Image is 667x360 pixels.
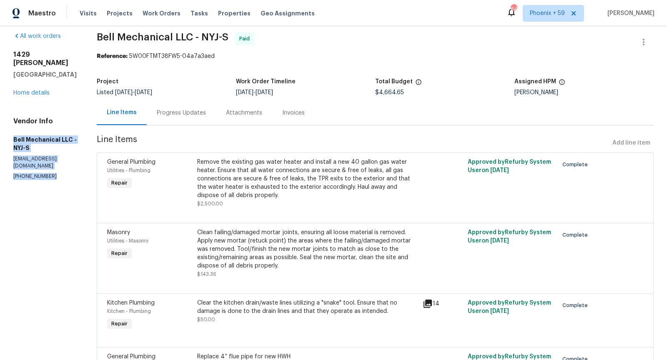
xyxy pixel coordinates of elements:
span: Utilities - Plumbing [107,168,150,173]
span: Repair [108,179,131,187]
span: Listed [97,90,152,95]
div: Invoices [282,109,305,117]
div: Progress Updates [157,109,206,117]
span: Kitchen - Plumbing [107,309,151,314]
span: The hpm assigned to this work order. [559,79,565,90]
span: Maestro [28,9,56,17]
div: 5W00FTMT38FW5-04a7a3aed [97,52,654,60]
span: [DATE] [236,90,253,95]
span: Kitchen Plumbing [107,300,155,306]
span: General Plumbing [107,354,155,360]
span: $143.36 [197,272,216,277]
a: All work orders [13,33,61,39]
span: Complete [562,301,591,310]
span: [DATE] [490,308,509,314]
h5: Total Budget [375,79,413,85]
h5: Project [97,79,118,85]
div: Clean failing/damaged mortar joints, ensuring all loose material is removed. Apply new mortar (re... [197,228,418,270]
span: $2,500.00 [197,201,223,206]
span: Approved by Refurby System User on [468,300,551,314]
span: Projects [107,9,133,17]
span: - [115,90,152,95]
span: The total cost of line items that have been proposed by Opendoor. This sum includes line items th... [415,79,422,90]
h5: Work Order Timeline [236,79,296,85]
div: 14 [423,299,463,309]
span: Complete [562,160,591,169]
span: Approved by Refurby System User on [468,159,551,173]
span: Approved by Refurby System User on [468,230,551,244]
span: [DATE] [115,90,133,95]
span: Paid [239,35,253,43]
span: Properties [218,9,251,17]
span: [DATE] [490,167,509,173]
div: Attachments [226,109,262,117]
span: Tasks [191,10,208,16]
span: [DATE] [490,238,509,244]
span: Phoenix + 59 [530,9,565,17]
span: Geo Assignments [261,9,315,17]
span: - [236,90,273,95]
span: General Plumbing [107,159,155,165]
b: Reference: [97,53,128,59]
h2: 1429 [PERSON_NAME] [13,50,77,67]
span: Repair [108,249,131,257]
h5: Bell Mechanical LLC - NYJ-S [13,135,77,152]
h5: [GEOGRAPHIC_DATA] [13,70,77,79]
span: [DATE] [135,90,152,95]
span: Line Items [97,135,609,151]
span: $4,664.65 [375,90,404,95]
span: [DATE] [256,90,273,95]
div: Remove the existing gas water heater and install a new 40 gallon gas water heater. Ensure that al... [197,158,418,200]
span: Bell Mechanical LLC - NYJ-S [97,32,228,42]
span: [PERSON_NAME] [604,9,654,17]
span: Repair [108,320,131,328]
span: Visits [80,9,97,17]
span: Work Orders [143,9,181,17]
div: Clear the kitchen drain/waste lines utilizing a "snake" tool. Ensure that no damage is done to th... [197,299,418,315]
p: [EMAIL_ADDRESS][DOMAIN_NAME] [13,155,77,170]
div: Line Items [107,108,137,117]
h5: Assigned HPM [514,79,556,85]
span: Masonry [107,230,130,235]
div: [PERSON_NAME] [514,90,654,95]
div: 642 [511,5,517,13]
p: [PHONE_NUMBER] [13,173,77,180]
a: Home details [13,90,50,96]
h4: Vendor Info [13,117,77,125]
span: Complete [562,231,591,239]
span: $50.00 [197,317,215,322]
span: Utilities - Masonry [107,238,148,243]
